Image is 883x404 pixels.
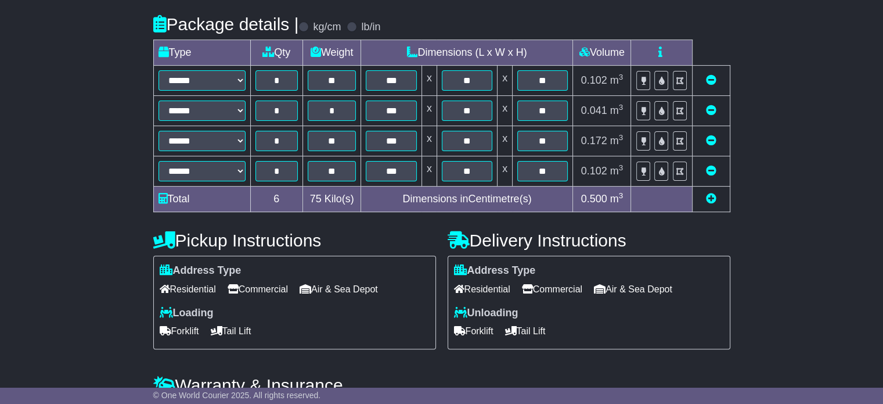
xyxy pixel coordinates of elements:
span: Forklift [454,322,493,340]
td: Qty [250,40,302,66]
td: x [498,126,513,156]
sup: 3 [619,133,623,142]
span: m [610,105,623,116]
td: Dimensions (L x W x H) [361,40,573,66]
span: © One World Courier 2025. All rights reserved. [153,391,321,400]
a: Remove this item [706,74,716,86]
span: m [610,193,623,205]
sup: 3 [619,103,623,112]
label: Unloading [454,307,518,320]
span: Commercial [522,280,582,298]
td: Total [153,187,250,212]
span: 0.102 [581,165,607,177]
a: Add new item [706,193,716,205]
span: m [610,74,623,86]
span: Tail Lift [211,322,251,340]
span: Air & Sea Depot [300,280,378,298]
a: Remove this item [706,135,716,146]
span: 75 [310,193,322,205]
td: x [498,156,513,187]
label: Address Type [454,264,536,277]
td: x [421,96,437,126]
td: x [421,156,437,187]
td: Kilo(s) [302,187,361,212]
td: x [498,66,513,96]
label: Loading [160,307,214,320]
span: 0.500 [581,193,607,205]
sup: 3 [619,163,623,172]
sup: 3 [619,191,623,200]
span: Commercial [228,280,288,298]
td: 6 [250,187,302,212]
h4: Delivery Instructions [448,231,730,250]
td: Dimensions in Centimetre(s) [361,187,573,212]
td: Weight [302,40,361,66]
td: x [421,126,437,156]
td: x [421,66,437,96]
span: Residential [160,280,216,298]
sup: 3 [619,73,623,81]
a: Remove this item [706,165,716,177]
h4: Warranty & Insurance [153,376,730,395]
td: Volume [573,40,631,66]
span: Forklift [160,322,199,340]
span: Residential [454,280,510,298]
span: 0.102 [581,74,607,86]
td: Type [153,40,250,66]
span: Air & Sea Depot [594,280,672,298]
h4: Package details | [153,15,299,34]
label: Address Type [160,264,242,277]
a: Remove this item [706,105,716,116]
h4: Pickup Instructions [153,231,436,250]
td: x [498,96,513,126]
span: Tail Lift [505,322,546,340]
span: m [610,135,623,146]
span: m [610,165,623,177]
label: lb/in [361,21,380,34]
span: 0.172 [581,135,607,146]
span: 0.041 [581,105,607,116]
label: kg/cm [313,21,341,34]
